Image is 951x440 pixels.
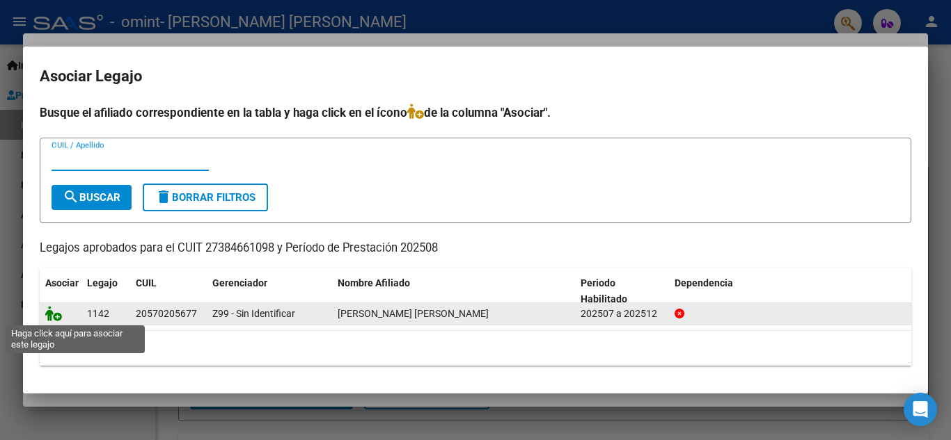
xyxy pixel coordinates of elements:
[45,277,79,288] span: Asociar
[155,191,256,204] span: Borrar Filtros
[87,277,118,288] span: Legajo
[338,308,489,319] span: ROSALES IBAÑEZ THIAGO BENJAMIN
[669,268,912,314] datatable-header-cell: Dependencia
[40,240,911,257] p: Legajos aprobados para el CUIT 27384661098 y Período de Prestación 202508
[87,308,109,319] span: 1142
[212,308,295,319] span: Z99 - Sin Identificar
[130,268,207,314] datatable-header-cell: CUIL
[40,104,911,122] h4: Busque el afiliado correspondiente en la tabla y haga click en el ícono de la columna "Asociar".
[904,393,937,426] div: Open Intercom Messenger
[581,277,627,304] span: Periodo Habilitado
[332,268,575,314] datatable-header-cell: Nombre Afiliado
[212,277,267,288] span: Gerenciador
[581,306,663,322] div: 202507 a 202512
[136,277,157,288] span: CUIL
[136,306,197,322] div: 20570205677
[338,277,410,288] span: Nombre Afiliado
[575,268,669,314] datatable-header-cell: Periodo Habilitado
[52,185,132,210] button: Buscar
[40,331,911,366] div: 1 registros
[40,268,81,314] datatable-header-cell: Asociar
[63,191,120,204] span: Buscar
[81,268,130,314] datatable-header-cell: Legajo
[155,188,172,205] mat-icon: delete
[143,184,268,211] button: Borrar Filtros
[40,63,911,90] h2: Asociar Legajo
[675,277,733,288] span: Dependencia
[207,268,332,314] datatable-header-cell: Gerenciador
[63,188,79,205] mat-icon: search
